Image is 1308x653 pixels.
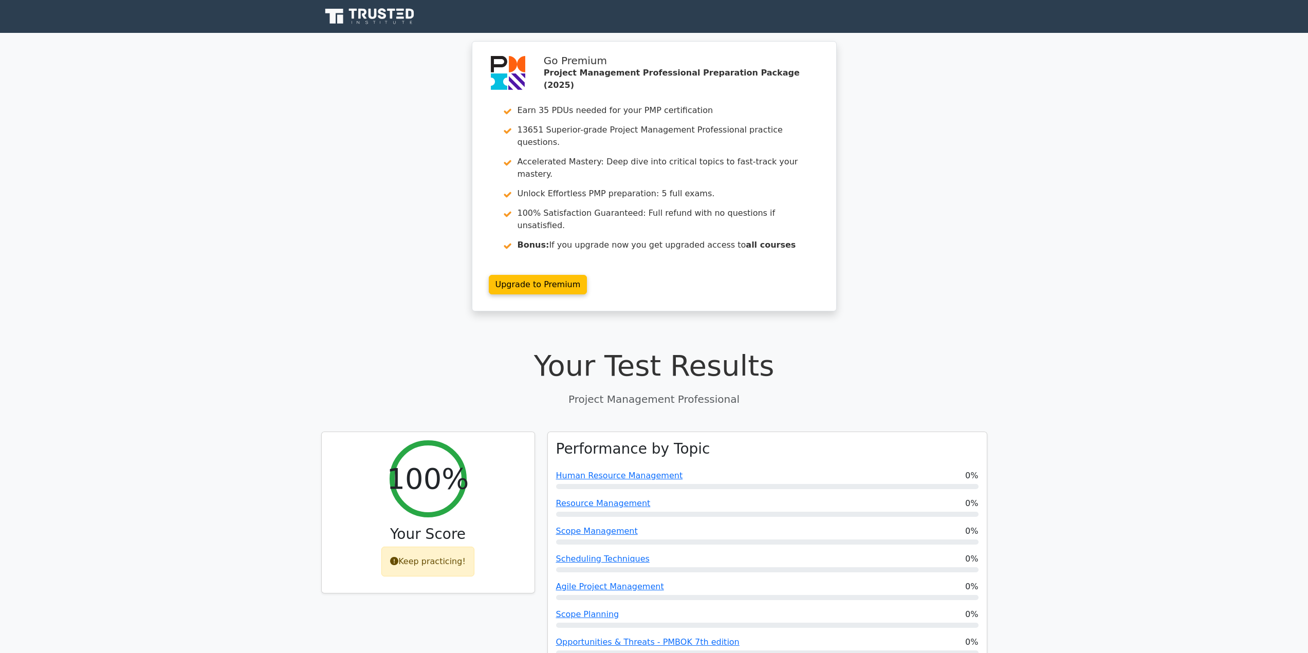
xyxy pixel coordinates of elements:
[556,498,651,508] a: Resource Management
[489,275,587,294] a: Upgrade to Premium
[556,526,638,536] a: Scope Management
[381,547,474,576] div: Keep practicing!
[965,608,978,621] span: 0%
[965,497,978,510] span: 0%
[965,525,978,537] span: 0%
[321,348,987,383] h1: Your Test Results
[330,526,526,543] h3: Your Score
[321,391,987,407] p: Project Management Professional
[556,609,619,619] a: Scope Planning
[965,636,978,648] span: 0%
[556,582,664,591] a: Agile Project Management
[965,581,978,593] span: 0%
[965,470,978,482] span: 0%
[556,637,740,647] a: Opportunities & Threats - PMBOK 7th edition
[556,471,683,480] a: Human Resource Management
[556,440,710,458] h3: Performance by Topic
[556,554,650,564] a: Scheduling Techniques
[965,553,978,565] span: 0%
[386,461,469,496] h2: 100%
